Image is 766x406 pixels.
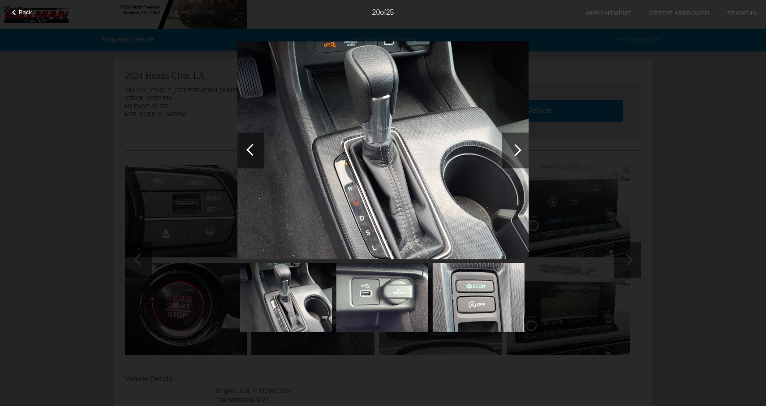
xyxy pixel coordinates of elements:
[336,263,428,332] img: image.aspx
[237,41,529,260] img: image.aspx
[240,263,332,332] img: image.aspx
[585,10,631,17] a: Appointment
[19,9,32,16] span: Back
[372,9,380,16] span: 20
[386,9,394,16] span: 25
[727,10,757,17] a: Trade-In
[649,10,709,17] a: Credit Approved
[433,263,525,332] img: image.aspx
